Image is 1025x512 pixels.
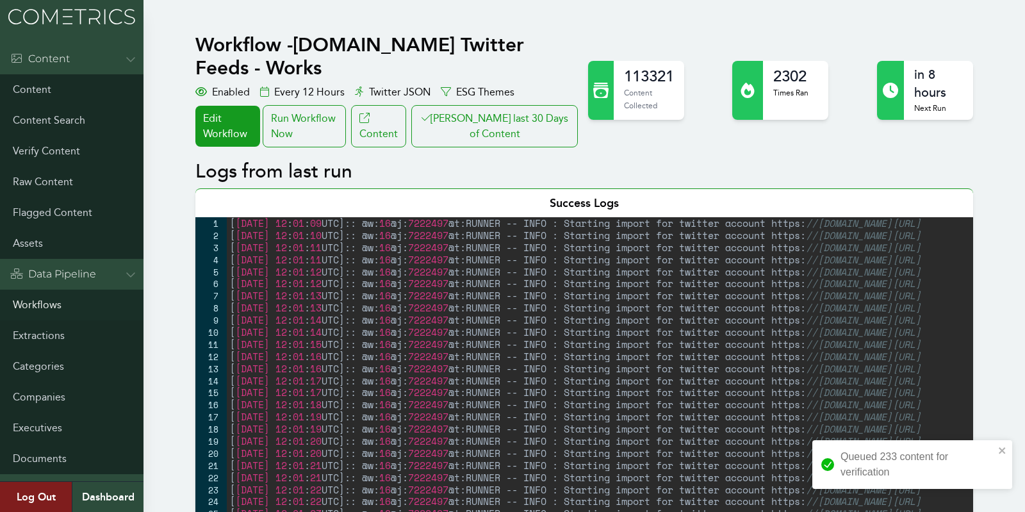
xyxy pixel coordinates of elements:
[195,242,227,254] div: 3
[773,66,808,87] h2: 2302
[195,217,227,229] div: 1
[195,160,972,183] h2: Logs from last run
[195,106,259,147] a: Edit Workflow
[998,445,1007,456] button: close
[195,363,227,375] div: 13
[195,254,227,266] div: 4
[195,314,227,326] div: 9
[195,188,972,217] div: Success Logs
[773,87,808,99] p: Times Ran
[624,66,674,87] h2: 113321
[195,302,227,314] div: 8
[195,411,227,423] div: 17
[195,472,227,484] div: 22
[195,338,227,351] div: 11
[195,33,580,79] h1: Workflow - [DOMAIN_NAME] Twitter Feeds - Works
[195,351,227,363] div: 12
[195,277,227,290] div: 6
[441,85,514,100] div: ESG Themes
[195,495,227,508] div: 24
[914,66,963,102] h2: in 8 hours
[195,435,227,447] div: 19
[260,85,345,100] div: Every 12 Hours
[195,447,227,459] div: 20
[72,482,143,512] a: Dashboard
[195,399,227,411] div: 16
[10,267,96,282] div: Data Pipeline
[195,386,227,399] div: 15
[263,105,346,147] div: Run Workflow Now
[195,290,227,302] div: 7
[840,449,994,480] div: Queued 233 content for verification
[195,326,227,338] div: 10
[10,51,70,67] div: Content
[195,266,227,278] div: 5
[195,423,227,435] div: 18
[355,85,430,100] div: Twitter JSON
[351,105,406,147] a: Content
[624,87,674,111] p: Content Collected
[195,229,227,242] div: 2
[914,102,963,115] p: Next Run
[195,375,227,387] div: 14
[195,85,250,100] div: Enabled
[195,459,227,472] div: 21
[195,484,227,496] div: 23
[411,105,578,147] button: [PERSON_NAME] last 30 Days of Content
